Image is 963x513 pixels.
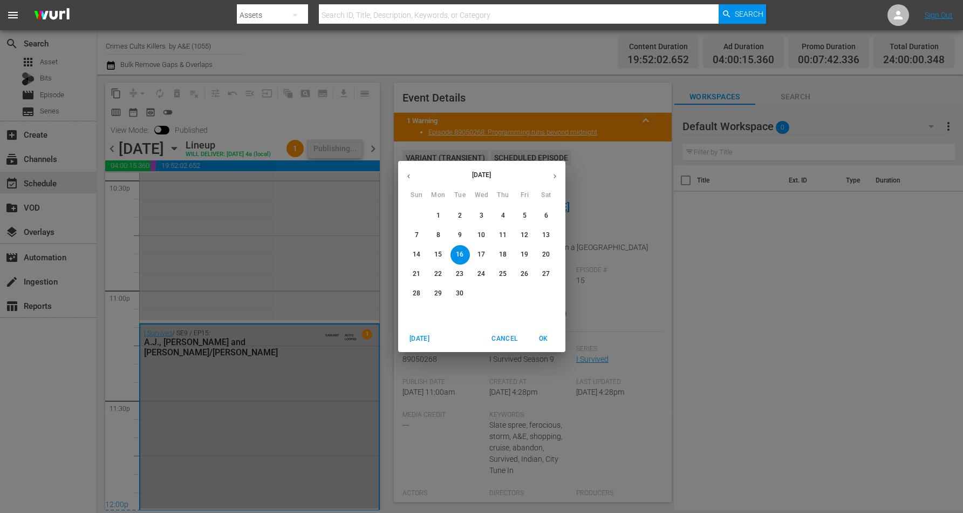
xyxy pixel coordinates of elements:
[542,231,550,240] p: 13
[450,206,470,226] button: 2
[537,190,556,201] span: Sat
[434,250,442,259] p: 15
[450,245,470,265] button: 16
[419,170,544,180] p: [DATE]
[407,190,427,201] span: Sun
[450,284,470,303] button: 30
[450,226,470,245] button: 9
[402,330,437,348] button: [DATE]
[429,265,448,284] button: 22
[925,11,953,19] a: Sign Out
[456,250,463,259] p: 16
[494,265,513,284] button: 25
[429,284,448,303] button: 29
[472,245,491,265] button: 17
[477,269,485,279] p: 24
[413,250,420,259] p: 14
[456,269,463,279] p: 23
[501,211,505,220] p: 4
[450,265,470,284] button: 23
[537,245,556,265] button: 20
[491,333,517,345] span: Cancel
[434,269,442,279] p: 22
[407,333,433,345] span: [DATE]
[515,190,535,201] span: Fri
[472,226,491,245] button: 10
[429,206,448,226] button: 1
[494,245,513,265] button: 18
[26,3,78,28] img: ans4CAIJ8jUAAAAAAAAAAAAAAAAAAAAAAAAgQb4GAAAAAAAAAAAAAAAAAAAAAAAAJMjXAAAAAAAAAAAAAAAAAAAAAAAAgAT5G...
[429,245,448,265] button: 15
[6,9,19,22] span: menu
[537,226,556,245] button: 13
[515,245,535,265] button: 19
[499,250,507,259] p: 18
[472,190,491,201] span: Wed
[735,4,763,24] span: Search
[542,250,550,259] p: 20
[515,265,535,284] button: 26
[537,206,556,226] button: 6
[499,269,507,279] p: 25
[537,265,556,284] button: 27
[499,231,507,240] p: 11
[436,211,440,220] p: 1
[515,226,535,245] button: 12
[458,231,462,240] p: 9
[429,190,448,201] span: Mon
[407,284,427,303] button: 28
[521,269,528,279] p: 26
[515,206,535,226] button: 5
[407,265,427,284] button: 21
[531,333,557,345] span: OK
[407,226,427,245] button: 7
[458,211,462,220] p: 2
[494,226,513,245] button: 11
[434,289,442,298] p: 29
[494,206,513,226] button: 4
[521,231,528,240] p: 12
[477,250,485,259] p: 17
[494,190,513,201] span: Thu
[436,231,440,240] p: 8
[472,265,491,284] button: 24
[413,289,420,298] p: 28
[527,330,561,348] button: OK
[477,231,485,240] p: 10
[429,226,448,245] button: 8
[523,211,527,220] p: 5
[407,245,427,265] button: 14
[456,289,463,298] p: 30
[542,269,550,279] p: 27
[472,206,491,226] button: 3
[413,269,420,279] p: 21
[487,330,522,348] button: Cancel
[415,231,419,240] p: 7
[450,190,470,201] span: Tue
[521,250,528,259] p: 19
[544,211,548,220] p: 6
[480,211,483,220] p: 3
